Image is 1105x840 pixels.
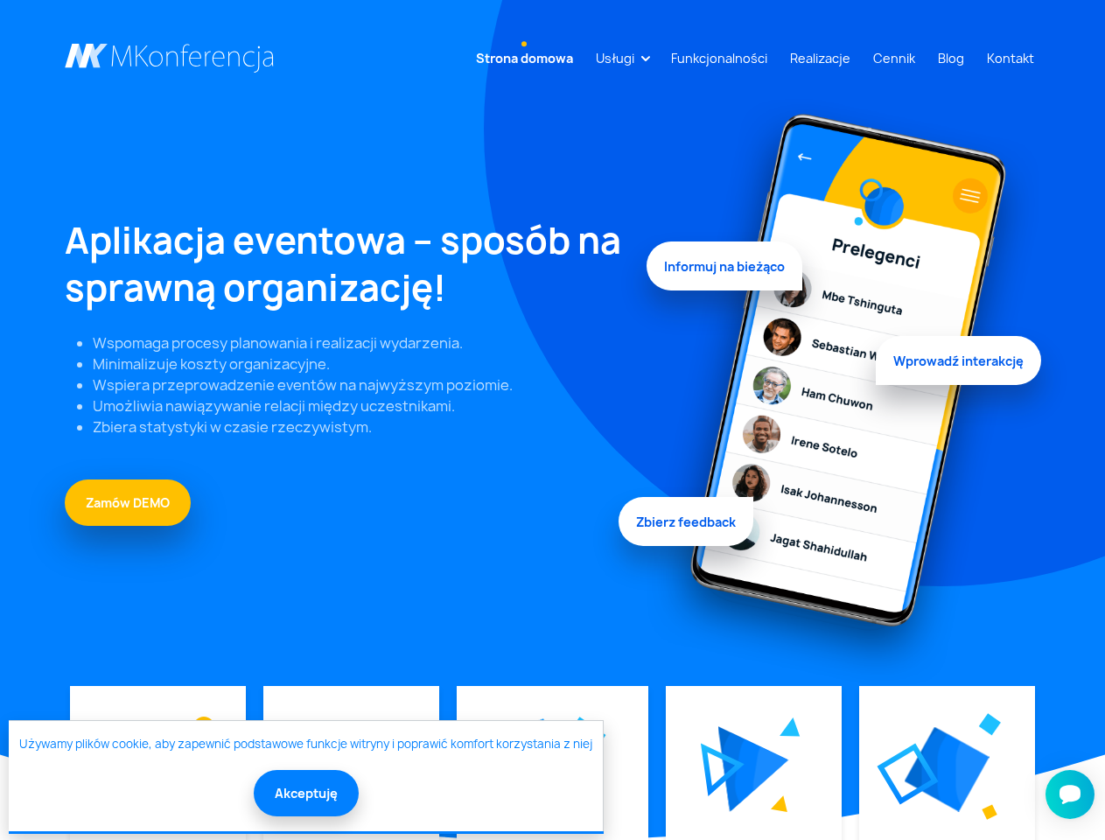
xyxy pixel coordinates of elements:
[647,98,1041,686] img: Graficzny element strony
[980,42,1041,74] a: Kontakt
[718,726,789,812] img: Graficzny element strony
[570,717,606,748] img: Graficzny element strony
[65,217,626,311] h1: Aplikacja eventowa – sposób na sprawną organizację!
[877,743,939,805] img: Graficzny element strony
[93,416,626,437] li: Zbiera statystyki w czasie rzeczywistym.
[647,247,802,296] span: Informuj na bieżąco
[905,727,990,812] img: Graficzny element strony
[701,743,745,796] img: Graficzny element strony
[19,736,592,753] a: Używamy plików cookie, aby zapewnić podstawowe funkcje witryny i poprawić komfort korzystania z niej
[619,493,753,542] span: Zbierz feedback
[783,42,857,74] a: Realizacje
[93,395,626,416] li: Umożliwia nawiązywanie relacji między uczestnikami.
[65,479,191,526] a: Zamów DEMO
[982,804,997,820] img: Graficzny element strony
[254,770,359,816] button: Akceptuję
[780,717,801,737] img: Graficzny element strony
[93,374,626,395] li: Wspiera przeprowadzenie eventów na najwyższym poziomie.
[93,353,626,374] li: Minimalizuje koszty organizacyjne.
[193,717,214,738] img: Graficzny element strony
[93,332,626,353] li: Wspomaga procesy planowania i realizacji wydarzenia.
[469,42,580,74] a: Strona domowa
[1046,770,1095,819] iframe: Smartsupp widget button
[931,42,971,74] a: Blog
[979,714,1002,737] img: Graficzny element strony
[589,42,641,74] a: Usługi
[664,42,774,74] a: Funkcjonalności
[866,42,922,74] a: Cennik
[876,331,1041,380] span: Wprowadź interakcję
